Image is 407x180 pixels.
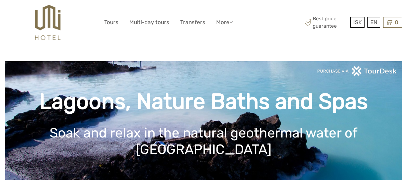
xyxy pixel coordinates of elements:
span: 0 [394,19,399,25]
h1: Soak and relax in the natural geothermal water of [GEOGRAPHIC_DATA] [14,125,393,157]
span: ISK [353,19,362,25]
div: EN [367,17,380,28]
a: Multi-day tours [129,18,169,27]
img: PurchaseViaTourDeskwhite.png [317,66,397,76]
span: Best price guarantee [303,15,349,29]
h1: Lagoons, Nature Baths and Spas [14,89,393,115]
a: Transfers [180,18,205,27]
a: More [216,18,233,27]
a: Tours [104,18,118,27]
img: 526-1e775aa5-7374-4589-9d7e-5793fb20bdfc_logo_big.jpg [35,5,60,40]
